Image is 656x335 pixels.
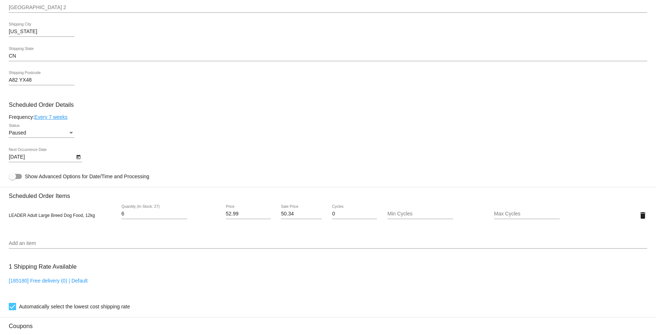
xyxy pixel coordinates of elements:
[9,187,647,199] h3: Scheduled Order Items
[494,211,560,217] input: Max Cycles
[9,278,88,284] a: [185180] Free delivery (0) | Default
[19,302,130,311] span: Automatically select the lowest cost shipping rate
[387,211,453,217] input: Min Cycles
[9,317,647,330] h3: Coupons
[9,29,74,35] input: Shipping City
[25,173,149,180] span: Show Advanced Options for Date/Time and Processing
[9,213,95,218] span: LEADER Adult Large Breed Dog Food, 12kg
[9,53,647,59] input: Shipping State
[74,153,82,160] button: Open calendar
[9,241,647,246] input: Add an item
[9,77,74,83] input: Shipping Postcode
[34,114,67,120] a: Every 7 weeks
[9,114,647,120] div: Frequency:
[9,154,74,160] input: Next Occurrence Date
[332,211,377,217] input: Cycles
[9,130,26,136] span: Paused
[226,211,271,217] input: Price
[281,211,322,217] input: Sale Price
[9,5,647,11] input: Shipping Street 2
[9,259,77,274] h3: 1 Shipping Rate Available
[638,211,647,220] mat-icon: delete
[121,211,187,217] input: Quantity (In Stock: 27)
[9,101,647,108] h3: Scheduled Order Details
[9,130,74,136] mat-select: Status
